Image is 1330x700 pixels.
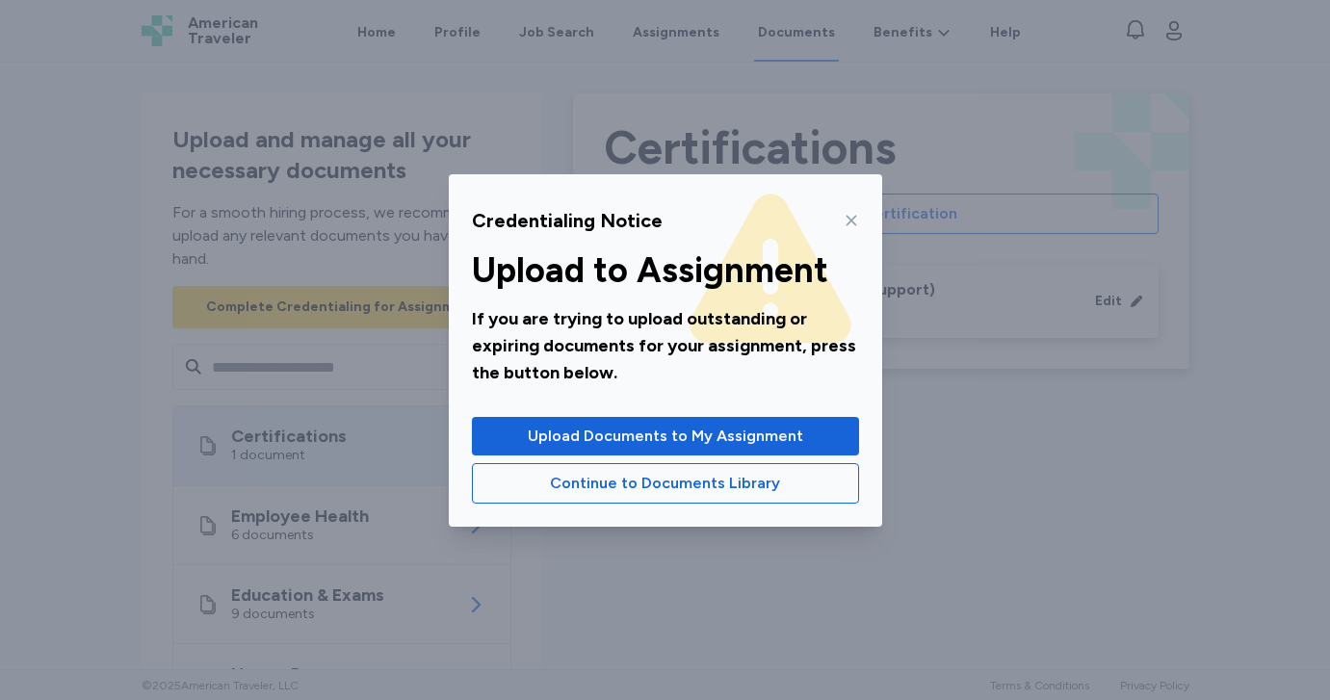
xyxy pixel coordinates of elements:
[472,463,859,504] button: Continue to Documents Library
[550,472,780,495] span: Continue to Documents Library
[472,207,663,234] div: Credentialing Notice
[472,305,859,386] div: If you are trying to upload outstanding or expiring documents for your assignment, press the butt...
[472,251,859,290] div: Upload to Assignment
[472,417,859,455] button: Upload Documents to My Assignment
[528,425,803,448] span: Upload Documents to My Assignment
